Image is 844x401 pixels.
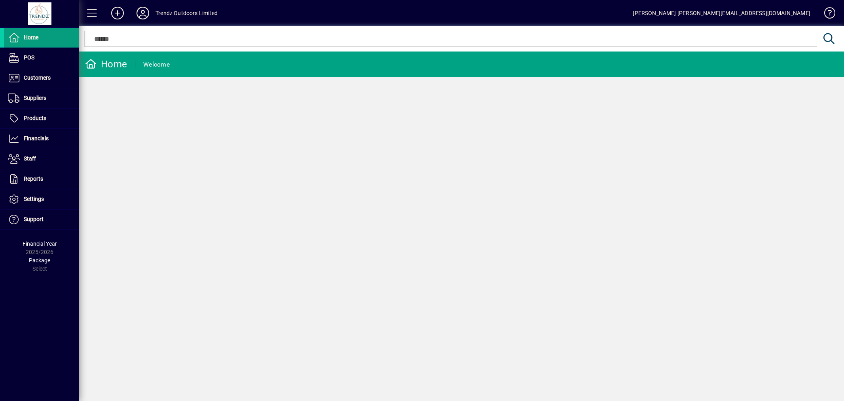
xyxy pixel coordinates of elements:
[4,109,79,128] a: Products
[4,68,79,88] a: Customers
[23,241,57,247] span: Financial Year
[4,189,79,209] a: Settings
[130,6,156,20] button: Profile
[24,54,34,61] span: POS
[24,95,46,101] span: Suppliers
[4,48,79,68] a: POS
[4,129,79,149] a: Financials
[4,88,79,108] a: Suppliers
[633,7,810,19] div: [PERSON_NAME] [PERSON_NAME][EMAIL_ADDRESS][DOMAIN_NAME]
[143,58,170,71] div: Welcome
[24,155,36,162] span: Staff
[24,34,38,40] span: Home
[85,58,127,71] div: Home
[24,135,49,141] span: Financials
[105,6,130,20] button: Add
[4,149,79,169] a: Staff
[156,7,218,19] div: Trendz Outdoors Limited
[4,210,79,229] a: Support
[24,196,44,202] span: Settings
[818,2,834,27] a: Knowledge Base
[24,74,51,81] span: Customers
[24,115,46,121] span: Products
[4,169,79,189] a: Reports
[29,257,50,264] span: Package
[24,176,43,182] span: Reports
[24,216,44,222] span: Support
